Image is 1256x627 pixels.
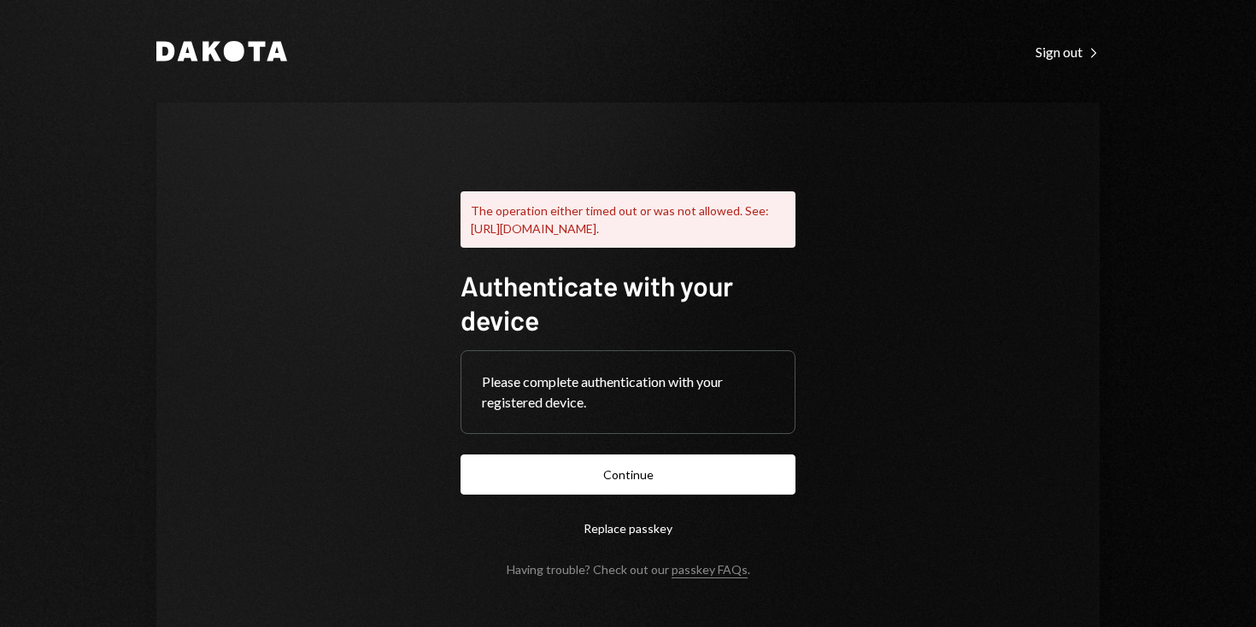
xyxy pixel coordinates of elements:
a: Sign out [1036,42,1100,61]
button: Continue [461,454,795,495]
h1: Authenticate with your device [461,268,795,337]
button: Replace passkey [461,508,795,548]
a: passkey FAQs [672,562,748,578]
div: Please complete authentication with your registered device. [482,372,774,413]
div: Having trouble? Check out our . [507,562,750,577]
div: Sign out [1036,44,1100,61]
div: The operation either timed out or was not allowed. See: [URL][DOMAIN_NAME]. [461,191,795,248]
